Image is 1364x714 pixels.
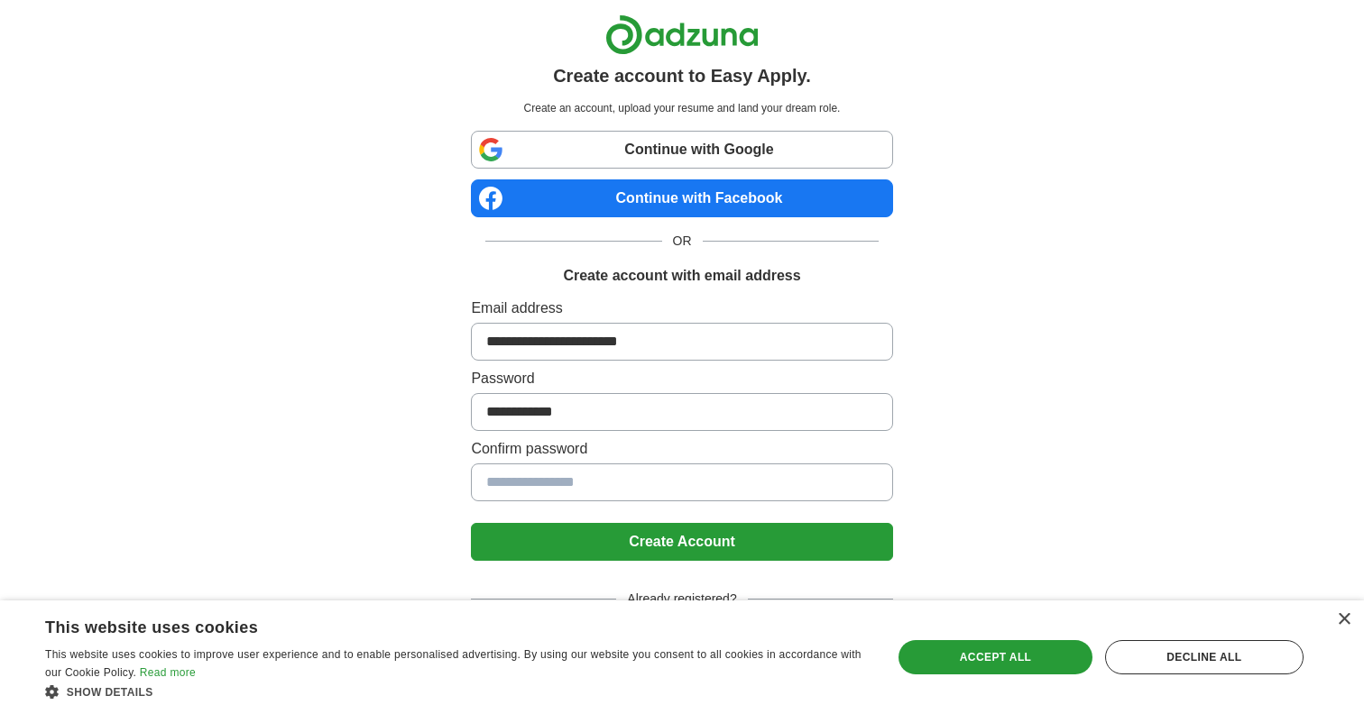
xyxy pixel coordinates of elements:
div: This website uses cookies [45,611,822,638]
h1: Create account with email address [563,265,800,287]
div: Decline all [1105,640,1304,674]
label: Email address [471,297,892,319]
div: Show details [45,682,867,700]
div: Close [1337,613,1350,627]
span: Already registered? [616,590,747,609]
a: Read more, opens a new window [140,666,196,679]
label: Confirm password [471,438,892,460]
a: Continue with Facebook [471,179,892,217]
span: This website uses cookies to improve user experience and to enable personalised advertising. By u... [45,648,862,679]
span: OR [662,232,703,251]
img: Adzuna logo [605,14,759,55]
button: Create Account [471,523,892,561]
div: Accept all [899,640,1092,674]
label: Password [471,368,892,389]
p: Create an account, upload your resume and land your dream role. [475,100,889,116]
a: Continue with Google [471,131,892,169]
h1: Create account to Easy Apply. [553,62,811,89]
span: Show details [67,686,153,699]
